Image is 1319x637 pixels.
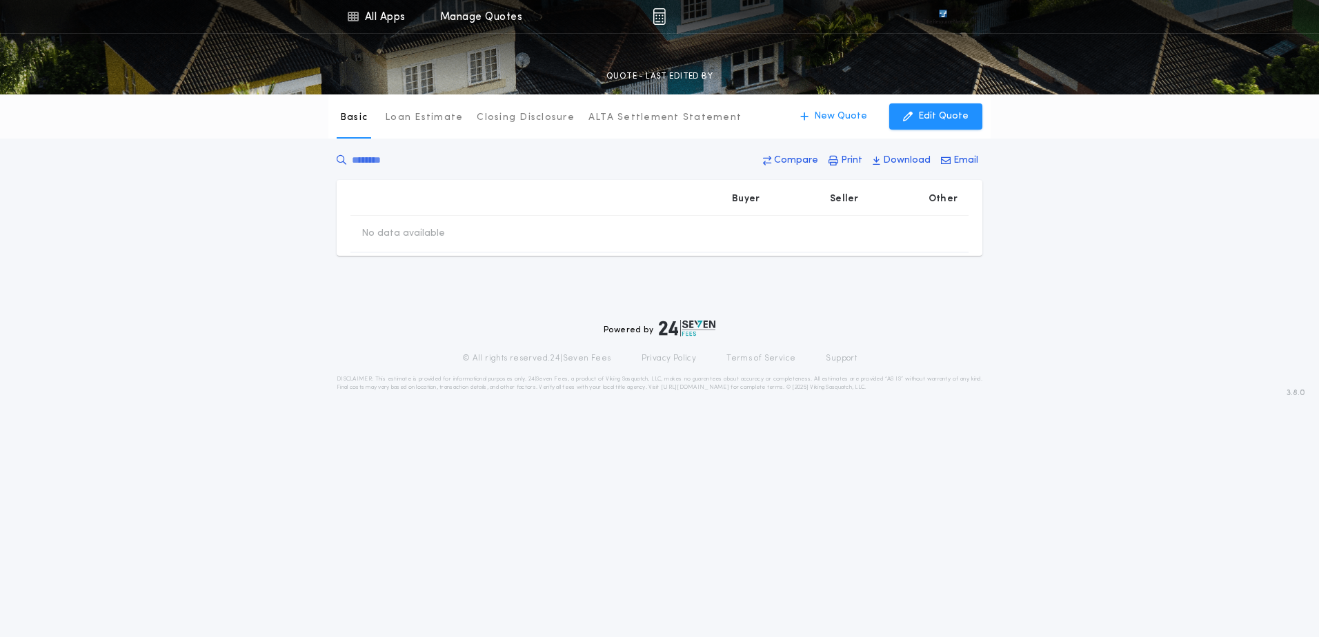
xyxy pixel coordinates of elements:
[726,353,795,364] a: Terms of Service
[1287,387,1305,399] span: 3.8.0
[841,154,862,168] p: Print
[337,375,982,392] p: DISCLAIMER: This estimate is provided for informational purposes only. 24|Seven Fees, a product o...
[659,320,715,336] img: logo
[462,353,611,364] p: © All rights reserved. 24|Seven Fees
[385,111,463,125] p: Loan Estimate
[786,103,881,130] button: New Quote
[869,148,935,173] button: Download
[937,148,982,173] button: Email
[604,320,715,336] div: Powered by
[759,148,822,173] button: Compare
[953,154,978,168] p: Email
[929,192,958,206] p: Other
[883,154,931,168] p: Download
[588,111,742,125] p: ALTA Settlement Statement
[653,8,666,25] img: img
[826,353,857,364] a: Support
[774,154,818,168] p: Compare
[914,10,972,23] img: vs-icon
[889,103,982,130] button: Edit Quote
[824,148,866,173] button: Print
[340,111,368,125] p: Basic
[642,353,697,364] a: Privacy Policy
[918,110,969,123] p: Edit Quote
[732,192,760,206] p: Buyer
[477,111,575,125] p: Closing Disclosure
[814,110,867,123] p: New Quote
[830,192,859,206] p: Seller
[606,70,713,83] p: QUOTE - LAST EDITED BY
[661,385,729,390] a: [URL][DOMAIN_NAME]
[350,216,456,252] td: No data available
